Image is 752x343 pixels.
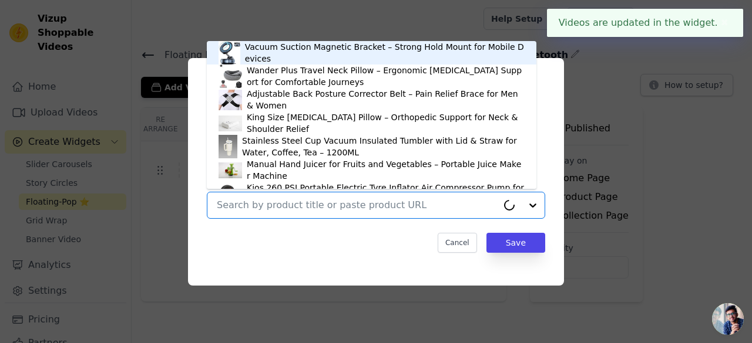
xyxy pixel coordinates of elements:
[712,303,744,335] a: Open chat
[247,64,525,88] div: Wander Plus Travel Neck Pillow – Ergonomic [MEDICAL_DATA] Support for Comfortable Journeys
[247,182,525,205] div: Kios 260 PSI Portable Electric Tyre Inflator Air Compressor Pump for Car and Bike
[219,135,237,158] img: product thumbnail
[718,16,731,30] button: Close
[247,158,525,182] div: Manual Hand Juicer for Fruits and Vegetables – Portable Juice Maker Machine
[219,182,242,205] img: product thumbnail
[219,88,242,111] img: product thumbnail
[219,64,242,88] img: product thumbnail
[217,198,498,212] input: Search by product title or paste product URL
[247,111,525,135] div: King Size [MEDICAL_DATA] Pillow – Orthopedic Support for Neck & Shoulder Relief
[219,158,242,182] img: product thumbnail
[247,88,525,111] div: Adjustable Back Posture Corrector Belt – Pain Relief Brace for Men & Women
[219,111,242,135] img: product thumbnail
[486,233,545,253] button: Save
[219,41,240,64] img: product thumbnail
[547,9,743,37] div: Videos are updated in the widget.
[245,41,525,64] div: Vacuum Suction Magnetic Bracket – Strong Hold Mount for Mobile Devices
[438,233,477,253] button: Cancel
[242,135,525,158] div: Stainless Steel Cup Vacuum Insulated Tumbler with Lid & Straw for Water, Coffee, Tea – 1200ML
